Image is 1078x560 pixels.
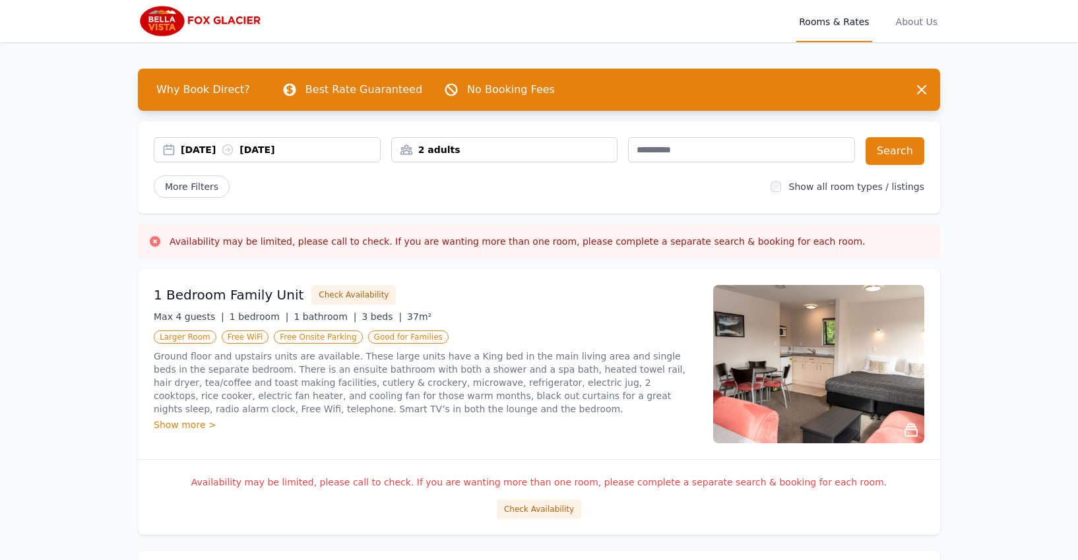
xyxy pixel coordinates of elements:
[181,143,380,156] div: [DATE] [DATE]
[274,330,362,344] span: Free Onsite Parking
[467,82,555,98] p: No Booking Fees
[154,311,224,322] span: Max 4 guests |
[146,77,261,103] span: Why Book Direct?
[866,137,924,165] button: Search
[230,311,289,322] span: 1 bedroom |
[154,175,230,198] span: More Filters
[154,286,303,304] h3: 1 Bedroom Family Unit
[154,418,697,431] div: Show more >
[154,330,216,344] span: Larger Room
[154,350,697,416] p: Ground floor and upstairs units are available. These large units have a King bed in the main livi...
[305,82,422,98] p: Best Rate Guaranteed
[362,311,402,322] span: 3 beds |
[154,476,924,489] p: Availability may be limited, please call to check. If you are wanting more than one room, please ...
[294,311,356,322] span: 1 bathroom |
[222,330,269,344] span: Free WiFi
[497,499,581,519] button: Check Availability
[368,330,449,344] span: Good for Families
[311,285,396,305] button: Check Availability
[138,5,265,37] img: Bella Vista Fox Glacier
[392,143,618,156] div: 2 adults
[170,235,866,248] h3: Availability may be limited, please call to check. If you are wanting more than one room, please ...
[407,311,431,322] span: 37m²
[789,181,924,192] label: Show all room types / listings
